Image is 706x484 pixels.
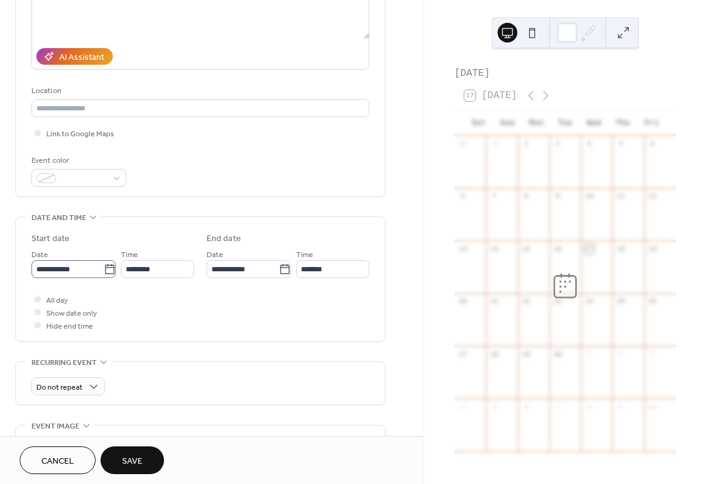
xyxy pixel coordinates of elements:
[41,455,74,468] span: Cancel
[553,139,562,149] div: 2
[46,128,114,141] span: Link to Google Maps
[207,248,223,261] span: Date
[458,192,467,201] div: 6
[648,244,657,253] div: 19
[522,402,531,411] div: 6
[458,297,467,306] div: 20
[121,248,138,261] span: Time
[616,139,625,149] div: 4
[31,211,86,224] span: Date and time
[553,244,562,253] div: 16
[31,248,48,261] span: Date
[551,111,580,136] div: Tue
[609,111,638,136] div: Thu
[490,244,499,253] div: 14
[648,297,657,306] div: 26
[616,297,625,306] div: 25
[585,244,594,253] div: 17
[553,192,562,201] div: 9
[122,455,142,468] span: Save
[648,350,657,359] div: 3
[648,139,657,149] div: 5
[553,350,562,359] div: 30
[36,48,113,65] button: AI Assistant
[648,402,657,411] div: 10
[616,350,625,359] div: 2
[616,244,625,253] div: 18
[522,139,531,149] div: 1
[59,51,104,64] div: AI Assistant
[31,84,367,97] div: Location
[101,446,164,474] button: Save
[46,294,68,307] span: All day
[490,139,499,149] div: 31
[36,380,83,395] span: Do not repeat
[458,402,467,411] div: 4
[490,192,499,201] div: 7
[490,402,499,411] div: 5
[20,446,96,474] button: Cancel
[637,111,666,136] div: Fri
[458,244,467,253] div: 13
[648,192,657,201] div: 12
[522,192,531,201] div: 8
[296,248,313,261] span: Time
[580,111,609,136] div: Wed
[585,350,594,359] div: 1
[207,232,241,245] div: End date
[522,244,531,253] div: 15
[522,297,531,306] div: 22
[46,307,97,320] span: Show date only
[31,356,97,369] span: Recurring event
[585,297,594,306] div: 24
[553,402,562,411] div: 7
[585,192,594,201] div: 10
[553,297,562,306] div: 23
[493,111,522,136] div: Sun
[31,232,70,245] div: Start date
[46,320,93,333] span: Hide end time
[458,139,467,149] div: 30
[31,154,124,167] div: Event color
[490,297,499,306] div: 21
[522,111,551,136] div: Mon
[616,192,625,201] div: 11
[490,350,499,359] div: 28
[464,111,493,136] div: Sat
[458,350,467,359] div: 27
[31,420,80,433] span: Event image
[454,66,676,81] div: [DATE]
[522,350,531,359] div: 29
[585,139,594,149] div: 3
[616,402,625,411] div: 9
[585,402,594,411] div: 8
